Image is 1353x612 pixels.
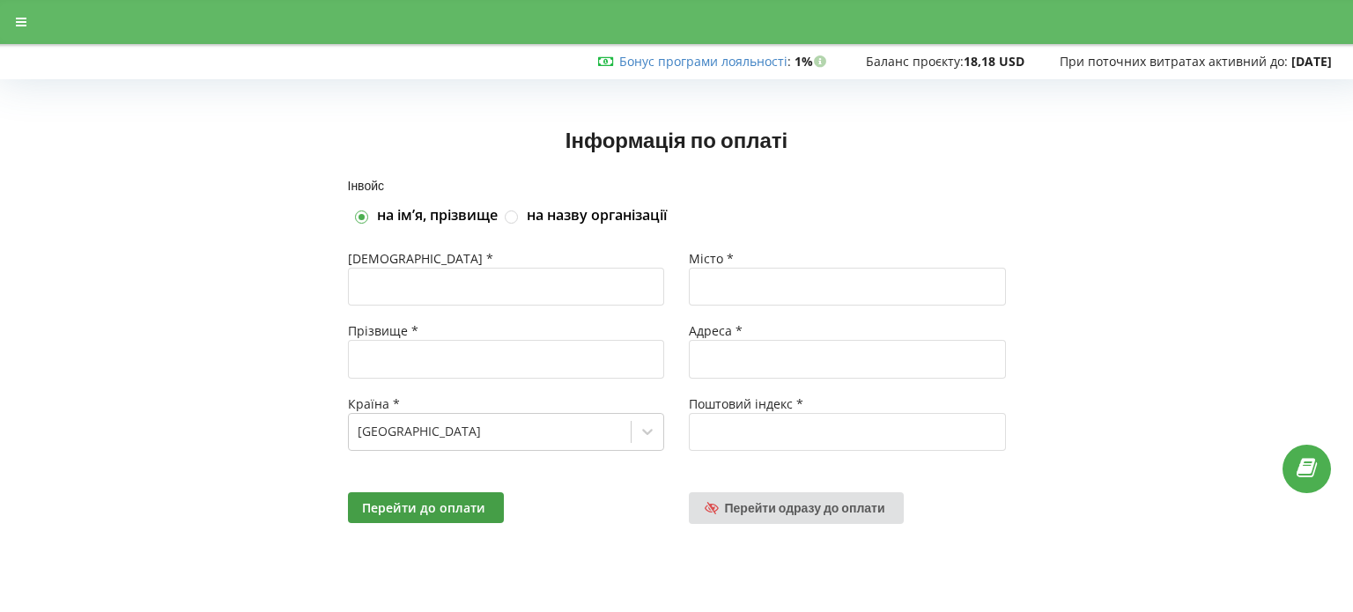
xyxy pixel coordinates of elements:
[964,53,1024,70] strong: 18,18 USD
[1291,53,1332,70] strong: [DATE]
[348,492,504,523] button: Перейти до оплати
[689,250,734,267] span: Місто *
[377,206,498,225] label: на імʼя, прізвище
[348,250,493,267] span: [DEMOGRAPHIC_DATA] *
[689,395,803,412] span: Поштовий індекс *
[348,322,418,339] span: Прізвище *
[795,53,831,70] strong: 1%
[619,53,787,70] a: Бонус програми лояльності
[619,53,791,70] span: :
[527,206,667,225] label: на назву організації
[689,492,904,524] a: Перейти одразу до оплати
[566,127,787,152] span: Інформація по оплаті
[866,53,964,70] span: Баланс проєкту:
[348,178,385,193] span: Інвойс
[689,322,743,339] span: Адреса *
[362,499,485,516] span: Перейти до оплати
[725,500,885,515] span: Перейти одразу до оплати
[348,395,400,412] span: Країна *
[1060,53,1288,70] span: При поточних витратах активний до:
